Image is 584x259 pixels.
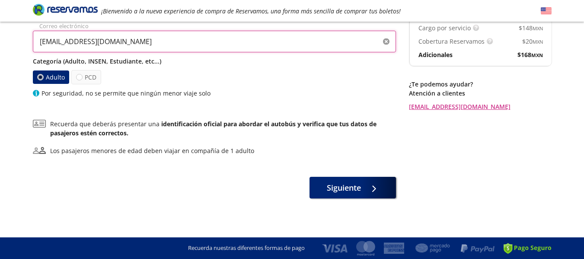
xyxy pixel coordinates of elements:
div: Los pasajeros menores de edad deben viajar en compañía de 1 adulto [50,146,254,155]
p: Recuerda que deberás presentar una [50,119,396,137]
p: Atención a clientes [409,89,552,98]
span: Siguiente [327,182,361,194]
input: Correo electrónico [33,31,396,52]
p: Categoría (Adulto, INSEN, Estudiante, etc...) [33,57,396,66]
label: Adulto [32,70,69,84]
span: $ 168 [517,50,543,59]
b: identificación oficial para abordar el autobús y verifica que tus datos de pasajeros estén correc... [50,120,377,137]
small: MXN [533,25,543,32]
button: Siguiente [310,177,396,198]
a: [EMAIL_ADDRESS][DOMAIN_NAME] [409,102,552,111]
p: Por seguridad, no se permite que ningún menor viaje solo [41,89,211,98]
p: ¿Te podemos ayudar? [409,80,552,89]
a: Brand Logo [33,3,98,19]
i: Brand Logo [33,3,98,16]
span: $ 148 [519,23,543,32]
button: English [541,6,552,16]
small: MXN [531,52,543,58]
em: ¡Bienvenido a la nueva experiencia de compra de Reservamos, una forma más sencilla de comprar tus... [101,7,401,15]
label: PCD [71,70,101,84]
p: Cobertura Reservamos [418,37,485,46]
p: Recuerda nuestras diferentes formas de pago [188,244,305,253]
span: $ 20 [522,37,543,46]
small: MXN [533,38,543,45]
p: Cargo por servicio [418,23,471,32]
p: Adicionales [418,50,453,59]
